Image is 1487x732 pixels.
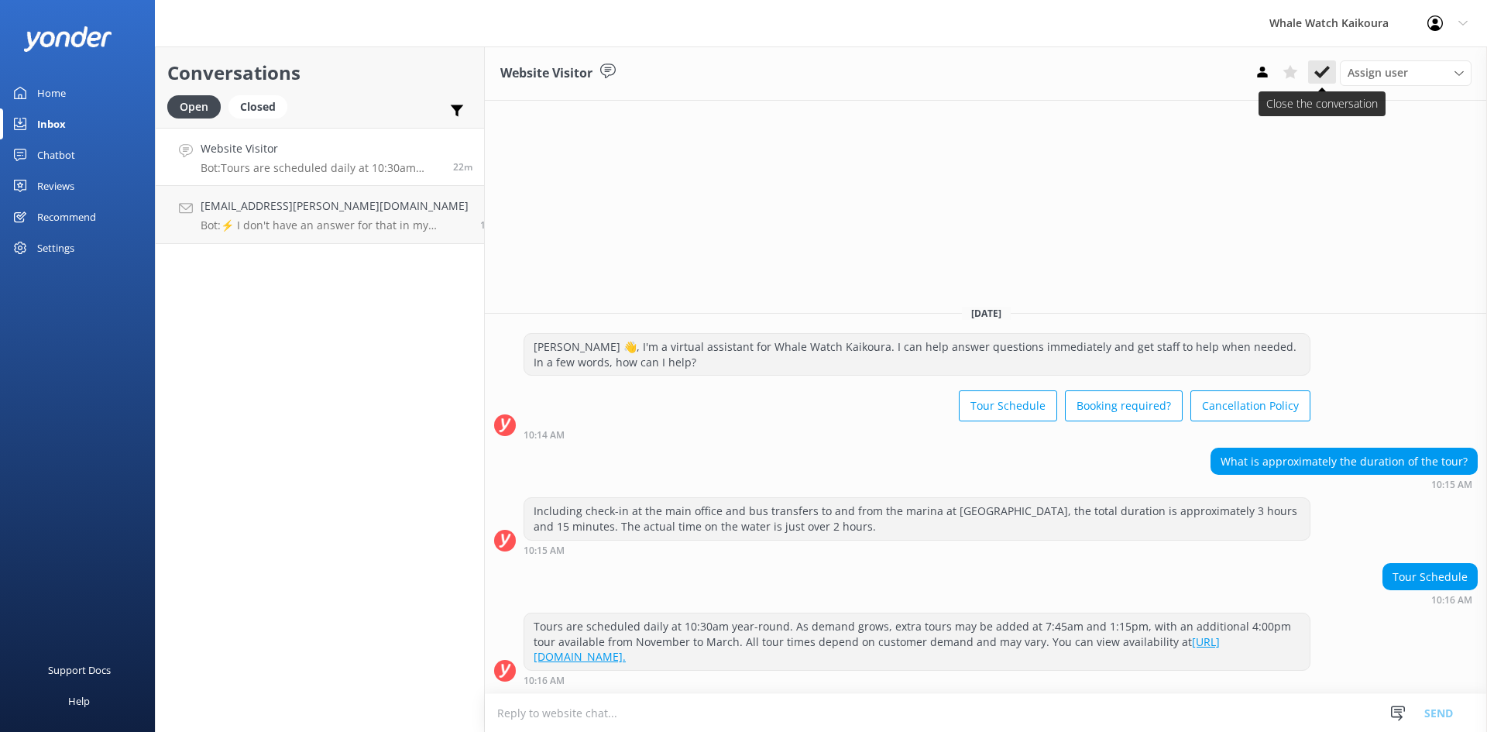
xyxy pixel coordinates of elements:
h2: Conversations [167,58,472,88]
div: Help [68,686,90,717]
img: yonder-white-logo.png [23,26,112,52]
div: Support Docs [48,655,111,686]
div: Settings [37,232,74,263]
p: Bot: Tours are scheduled daily at 10:30am year-round. As demand grows, extra tours may be added a... [201,161,441,175]
div: Sep 14 2025 10:15am (UTC +12:00) Pacific/Auckland [1211,479,1478,490]
h3: Website Visitor [500,64,592,84]
strong: 10:14 AM [524,431,565,440]
div: Recommend [37,201,96,232]
div: Sep 14 2025 10:16am (UTC +12:00) Pacific/Auckland [524,675,1310,686]
div: Tour Schedule [1383,564,1477,590]
div: Reviews [37,170,74,201]
h4: Website Visitor [201,140,441,157]
button: Booking required? [1065,390,1183,421]
div: Inbox [37,108,66,139]
span: [DATE] [962,307,1011,320]
div: Sep 14 2025 10:15am (UTC +12:00) Pacific/Auckland [524,545,1310,555]
strong: 10:15 AM [524,546,565,555]
h4: [EMAIL_ADDRESS][PERSON_NAME][DOMAIN_NAME] [201,198,469,215]
span: Sep 14 2025 10:16am (UTC +12:00) Pacific/Auckland [453,160,472,174]
p: Bot: ⚡ I don't have an answer for that in my knowledge base. Please try and rephrase your questio... [201,218,469,232]
a: Website VisitorBot:Tours are scheduled daily at 10:30am year-round. As demand grows, extra tours ... [156,128,484,186]
a: Closed [228,98,295,115]
a: Open [167,98,228,115]
strong: 10:15 AM [1431,480,1472,490]
div: Closed [228,95,287,119]
div: Including check-in at the main office and bus transfers to and from the marina at [GEOGRAPHIC_DAT... [524,498,1310,539]
strong: 10:16 AM [524,676,565,686]
div: What is approximately the duration of the tour? [1211,448,1477,475]
div: Open [167,95,221,119]
div: Sep 14 2025 10:14am (UTC +12:00) Pacific/Auckland [524,429,1310,440]
div: Tours are scheduled daily at 10:30am year-round. As demand grows, extra tours may be added at 7:4... [524,613,1310,670]
a: [URL][DOMAIN_NAME]. [534,634,1220,665]
div: Assign User [1340,60,1472,85]
a: [EMAIL_ADDRESS][PERSON_NAME][DOMAIN_NAME]Bot:⚡ I don't have an answer for that in my knowledge ba... [156,186,484,244]
div: Home [37,77,66,108]
div: Sep 14 2025 10:16am (UTC +12:00) Pacific/Auckland [1382,594,1478,605]
button: Cancellation Policy [1190,390,1310,421]
button: Tour Schedule [959,390,1057,421]
div: [PERSON_NAME] 👋, I'm a virtual assistant for Whale Watch Kaikoura. I can help answer questions im... [524,334,1310,375]
span: Sep 13 2025 04:39pm (UTC +12:00) Pacific/Auckland [480,218,497,232]
strong: 10:16 AM [1431,596,1472,605]
div: Chatbot [37,139,75,170]
span: Assign user [1348,64,1408,81]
